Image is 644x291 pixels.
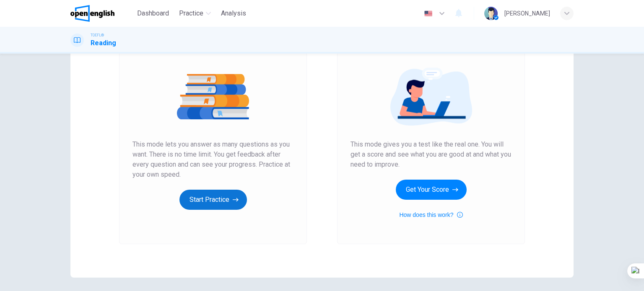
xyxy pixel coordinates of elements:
button: Practice [176,6,214,21]
button: How does this work? [399,210,462,220]
span: Practice [179,8,203,18]
button: Get Your Score [396,180,467,200]
button: Analysis [218,6,249,21]
span: TOEFL® [91,32,104,38]
button: Dashboard [134,6,172,21]
span: This mode lets you answer as many questions as you want. There is no time limit. You get feedback... [132,139,293,180]
span: Dashboard [137,8,169,18]
button: Start Practice [179,190,247,210]
h1: Reading [91,38,116,48]
img: Profile picture [484,7,498,20]
img: en [423,10,434,17]
img: OpenEnglish logo [70,5,114,22]
a: OpenEnglish logo [70,5,134,22]
span: Analysis [221,8,246,18]
div: [PERSON_NAME] [504,8,550,18]
span: This mode gives you a test like the real one. You will get a score and see what you are good at a... [351,139,512,170]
